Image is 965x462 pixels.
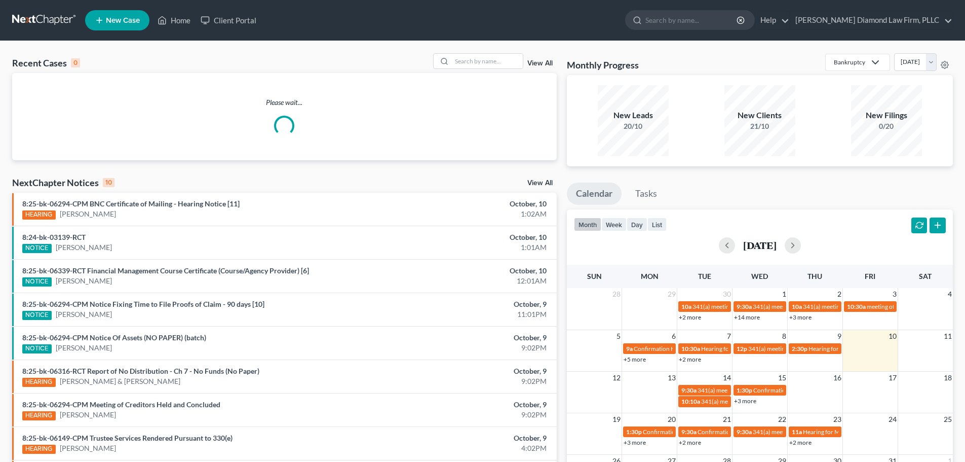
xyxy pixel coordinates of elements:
div: NOTICE [22,244,52,253]
span: 2:30p [792,345,807,352]
a: Help [755,11,789,29]
a: [PERSON_NAME] Diamond Law Firm, PLLC [790,11,952,29]
span: 341(a) meeting for [PERSON_NAME] [701,398,799,405]
div: NextChapter Notices [12,176,114,189]
a: [PERSON_NAME] & [PERSON_NAME] [60,376,180,386]
span: 341(a) meeting for [PERSON_NAME] & [PERSON_NAME] [698,386,849,394]
button: list [647,218,667,231]
span: 22 [777,413,787,425]
a: [PERSON_NAME] [60,443,116,453]
div: New Filings [851,110,922,121]
div: 9:02PM [378,343,547,353]
span: 28 [611,288,622,300]
span: 1:30p [626,428,642,436]
span: 20 [667,413,677,425]
div: 9:02PM [378,410,547,420]
div: 10 [103,178,114,187]
span: Tue [698,272,711,280]
span: 341(a) meeting for [PERSON_NAME] [803,303,901,310]
button: month [574,218,601,231]
span: 1 [781,288,787,300]
div: October, 10 [378,199,547,209]
a: +2 more [679,356,701,363]
span: 13 [667,372,677,384]
a: Home [152,11,196,29]
div: October, 9 [378,433,547,443]
span: Sat [919,272,932,280]
div: HEARING [22,378,56,387]
span: 29 [667,288,677,300]
input: Search by name... [452,54,523,68]
a: View All [527,180,553,187]
button: day [627,218,647,231]
span: Hearing for Mirror Trading International (PTY) Ltd. [803,428,937,436]
div: October, 10 [378,232,547,242]
div: 12:01AM [378,276,547,286]
span: 12p [737,345,747,352]
div: Recent Cases [12,57,80,69]
span: 7 [726,330,732,342]
a: Calendar [567,183,622,205]
span: 3 [892,288,898,300]
span: 10a [792,303,802,310]
span: 341(a) meeting for [PERSON_NAME] [748,345,846,352]
div: October, 10 [378,266,547,276]
span: 16 [832,372,842,384]
span: 17 [887,372,898,384]
span: 9:30a [681,428,697,436]
span: Confirmation hearing for [PERSON_NAME] [698,428,813,436]
a: +5 more [624,356,646,363]
span: 11a [792,428,802,436]
div: 11:01PM [378,309,547,319]
div: 20/10 [598,121,669,131]
span: 14 [722,372,732,384]
a: +14 more [734,313,760,321]
a: 8:25-bk-06294-CPM Notice Fixing Time to File Proofs of Claim - 90 days [10] [22,300,264,308]
span: Confirmation hearing for [PERSON_NAME] [643,428,758,436]
span: 24 [887,413,898,425]
a: 8:25-bk-06294-CPM Meeting of Creditors Held and Concluded [22,400,220,409]
span: 18 [943,372,953,384]
span: 10:30a [847,303,866,310]
span: Hearing for Mirror Trading International (PTY) Ltd. [808,345,942,352]
span: 10a [681,303,691,310]
span: 19 [611,413,622,425]
a: 8:25-bk-06339-RCT Financial Management Course Certificate (Course/Agency Provider) [6] [22,266,309,275]
a: 8:24-bk-03139-RCT [22,233,86,241]
a: [PERSON_NAME] [56,309,112,319]
a: +2 more [679,313,701,321]
div: October, 9 [378,333,547,343]
span: 23 [832,413,842,425]
div: NOTICE [22,277,52,287]
span: 341(a) meeting for [PERSON_NAME] [753,303,851,310]
span: 15 [777,372,787,384]
a: +3 more [789,313,812,321]
div: 1:01AM [378,242,547,253]
span: 21 [722,413,732,425]
h3: Monthly Progress [567,59,639,71]
a: Client Portal [196,11,261,29]
div: October, 9 [378,400,547,410]
a: 8:25-bk-06316-RCT Report of No Distribution - Ch 7 - No Funds (No Paper) [22,367,259,375]
span: 11 [943,330,953,342]
div: 4:02PM [378,443,547,453]
div: 21/10 [724,121,795,131]
span: 8 [781,330,787,342]
a: +3 more [734,397,756,405]
span: 9:30a [737,303,752,310]
span: 1:30p [737,386,752,394]
span: 10 [887,330,898,342]
span: Fri [865,272,875,280]
a: 8:25-bk-06294-CPM Notice Of Assets (NO PAPER) (batch) [22,333,206,342]
span: 25 [943,413,953,425]
span: 10:10a [681,398,700,405]
h2: [DATE] [743,240,777,251]
span: 9:30a [681,386,697,394]
div: HEARING [22,411,56,420]
div: NOTICE [22,311,52,320]
span: 6 [671,330,677,342]
a: View All [527,60,553,67]
span: 341(a) meeting for [PERSON_NAME] [692,303,790,310]
span: 9 [836,330,842,342]
span: Sun [587,272,602,280]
